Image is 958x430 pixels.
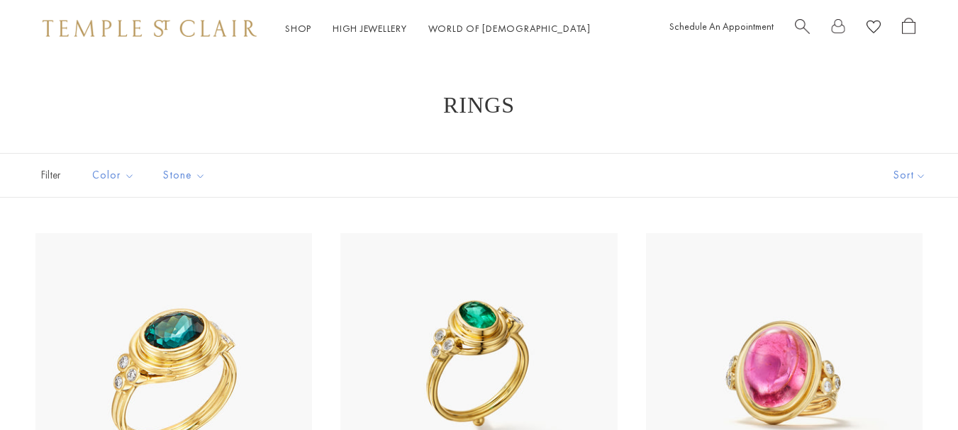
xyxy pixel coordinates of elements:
[156,166,216,184] span: Stone
[285,22,311,35] a: ShopShop
[82,159,145,191] button: Color
[152,159,216,191] button: Stone
[85,166,145,184] span: Color
[669,20,774,33] a: Schedule An Appointment
[862,154,958,197] button: Show sort by
[57,92,901,118] h1: Rings
[333,22,407,35] a: High JewelleryHigh Jewellery
[43,20,257,37] img: Temple St. Clair
[867,18,881,40] a: View Wishlist
[285,20,591,38] nav: Main navigation
[795,18,810,40] a: Search
[428,22,591,35] a: World of [DEMOGRAPHIC_DATA]World of [DEMOGRAPHIC_DATA]
[902,18,915,40] a: Open Shopping Bag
